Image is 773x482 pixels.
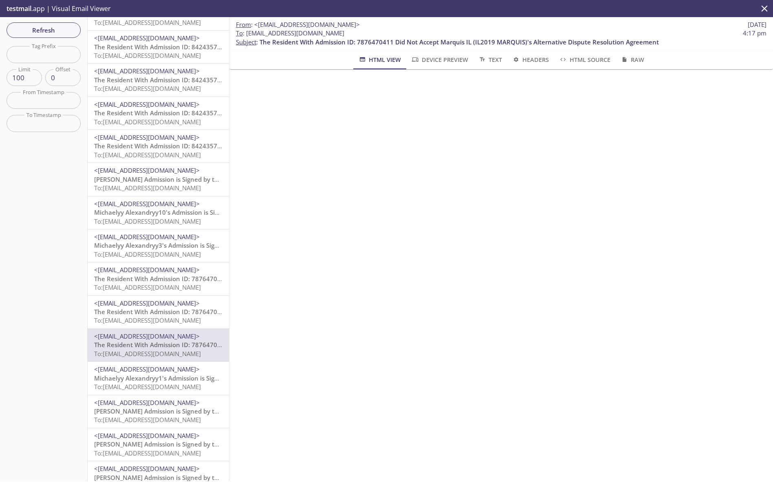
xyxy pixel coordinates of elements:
span: Michaelyy Alexandryy1's Admission is Signed by the Resident [94,374,274,382]
span: HTML View [358,55,401,65]
div: <[EMAIL_ADDRESS][DOMAIN_NAME]>The Resident With Admission ID: 7876470411 Did Not Accept Marquis I... [88,329,229,361]
span: The Resident With Admission ID: 8424357365 Did Not Accept IL2025 ELEVATE's Alternative Dispute Re... [94,142,452,150]
span: To: [EMAIL_ADDRESS][DOMAIN_NAME] [94,283,201,291]
span: Michaelyy Alexandryy3's Admission is Signed by the Resident [94,241,274,249]
span: [DATE] [748,20,766,29]
span: [PERSON_NAME] Admission is Signed by the Resident [94,473,250,482]
span: [PERSON_NAME] Admission is Signed by the Resident [94,440,250,448]
span: The Resident With Admission ID: 7876470411 Did Not Accept Marquis IL (IL2019 MARQUIS)'s Alternati... [94,275,493,283]
div: <[EMAIL_ADDRESS][DOMAIN_NAME]>The Resident With Admission ID: 8424357365 Did Not Accept IL2025 EL... [88,64,229,96]
span: <[EMAIL_ADDRESS][DOMAIN_NAME]> [94,34,200,42]
span: To: [EMAIL_ADDRESS][DOMAIN_NAME] [94,217,201,225]
span: To: [EMAIL_ADDRESS][DOMAIN_NAME] [94,118,201,126]
span: To: [EMAIL_ADDRESS][DOMAIN_NAME] [94,416,201,424]
span: To: [EMAIL_ADDRESS][DOMAIN_NAME] [94,151,201,159]
span: The Resident With Admission ID: 8424357365 Did Not Accept IL2025 ELEVATE's Alternative Dispute Re... [94,43,452,51]
div: <[EMAIL_ADDRESS][DOMAIN_NAME]>Michaelyy Alexandryy1's Admission is Signed by the ResidentTo:[EMAI... [88,362,229,394]
div: <[EMAIL_ADDRESS][DOMAIN_NAME]>[PERSON_NAME] Admission is Signed by the ResidentTo:[EMAIL_ADDRESS]... [88,395,229,428]
span: <[EMAIL_ADDRESS][DOMAIN_NAME]> [94,398,200,407]
span: <[EMAIL_ADDRESS][DOMAIN_NAME]> [94,67,200,75]
span: Raw [620,55,644,65]
span: <[EMAIL_ADDRESS][DOMAIN_NAME]> [94,233,200,241]
span: The Resident With Admission ID: 7876470411 Did Not Accept Marquis IL (IL2019 MARQUIS)'s Alternati... [94,341,493,349]
span: <[EMAIL_ADDRESS][DOMAIN_NAME]> [94,266,200,274]
span: To: [EMAIL_ADDRESS][DOMAIN_NAME] [94,84,201,92]
span: To: [EMAIL_ADDRESS][DOMAIN_NAME] [94,18,201,26]
span: <[EMAIL_ADDRESS][DOMAIN_NAME]> [94,133,200,141]
span: To: [EMAIL_ADDRESS][DOMAIN_NAME] [94,250,201,258]
p: : [236,29,766,46]
span: To: [EMAIL_ADDRESS][DOMAIN_NAME] [94,51,201,59]
span: The Resident With Admission ID: 7876470411 Did Not Accept Marquis IL (IL2019 MARQUIS)'s Alternati... [94,308,493,316]
span: Headers [512,55,549,65]
span: [PERSON_NAME] Admission is Signed by the Resident [94,175,250,183]
span: Text [478,55,502,65]
span: <[EMAIL_ADDRESS][DOMAIN_NAME]> [94,100,200,108]
span: To [236,29,243,37]
span: Device Preview [411,55,468,65]
span: <[EMAIL_ADDRESS][DOMAIN_NAME]> [94,431,200,440]
span: testmail [7,4,31,13]
span: : [EMAIL_ADDRESS][DOMAIN_NAME] [236,29,344,37]
span: The Resident With Admission ID: 8424357365 Did Not Accept IL2025 ELEVATE's Alternative Dispute Re... [94,109,452,117]
span: HTML Source [559,55,610,65]
span: The Resident With Admission ID: 8424357365 Did Not Accept IL2025 ELEVATE's Alternative Dispute Re... [94,76,452,84]
span: Refresh [13,25,74,35]
span: <[EMAIL_ADDRESS][DOMAIN_NAME]> [94,299,200,307]
div: <[EMAIL_ADDRESS][DOMAIN_NAME]>The Resident With Admission ID: 7876470411 Did Not Accept Marquis I... [88,296,229,328]
span: : [236,20,360,29]
div: <[EMAIL_ADDRESS][DOMAIN_NAME]>[PERSON_NAME] Admission is Signed by the ResidentTo:[EMAIL_ADDRESS]... [88,428,229,461]
div: <[EMAIL_ADDRESS][DOMAIN_NAME]>[PERSON_NAME] Admission is Signed by the ResidentTo:[EMAIL_ADDRESS]... [88,163,229,196]
span: Michaelyy Alexandryy10's Admission is Signed by the Resident [94,208,277,216]
span: To: [EMAIL_ADDRESS][DOMAIN_NAME] [94,383,201,391]
span: 4:17 pm [743,29,766,37]
div: <[EMAIL_ADDRESS][DOMAIN_NAME]>Michaelyy Alexandryy3's Admission is Signed by the ResidentTo:[EMAI... [88,229,229,262]
span: [PERSON_NAME] Admission is Signed by the Resident [94,407,250,415]
span: To: [EMAIL_ADDRESS][DOMAIN_NAME] [94,350,201,358]
div: <[EMAIL_ADDRESS][DOMAIN_NAME]>Michaelyy Alexandryy10's Admission is Signed by the ResidentTo:[EMA... [88,196,229,229]
span: To: [EMAIL_ADDRESS][DOMAIN_NAME] [94,316,201,324]
span: <[EMAIL_ADDRESS][DOMAIN_NAME]> [94,464,200,473]
span: <[EMAIL_ADDRESS][DOMAIN_NAME]> [94,332,200,340]
button: Refresh [7,22,81,38]
div: <[EMAIL_ADDRESS][DOMAIN_NAME]>The Resident With Admission ID: 8424357365 Did Not Accept IL2025 EL... [88,31,229,63]
span: From [236,20,251,29]
span: To: [EMAIL_ADDRESS][DOMAIN_NAME] [94,184,201,192]
span: <[EMAIL_ADDRESS][DOMAIN_NAME]> [94,166,200,174]
div: <[EMAIL_ADDRESS][DOMAIN_NAME]>The Resident With Admission ID: 8424357365 Did Not Accept IL2025 EL... [88,97,229,130]
span: <[EMAIL_ADDRESS][DOMAIN_NAME]> [94,365,200,373]
div: <[EMAIL_ADDRESS][DOMAIN_NAME]>The Resident With Admission ID: 8424357365 Did Not Accept IL2025 EL... [88,130,229,163]
span: The Resident With Admission ID: 7876470411 Did Not Accept Marquis IL (IL2019 MARQUIS)'s Alternati... [260,38,659,46]
span: To: [EMAIL_ADDRESS][DOMAIN_NAME] [94,449,201,457]
span: <[EMAIL_ADDRESS][DOMAIN_NAME]> [254,20,360,29]
div: <[EMAIL_ADDRESS][DOMAIN_NAME]>The Resident With Admission ID: 7876470411 Did Not Accept Marquis I... [88,262,229,295]
span: <[EMAIL_ADDRESS][DOMAIN_NAME]> [94,200,200,208]
span: Subject [236,38,256,46]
